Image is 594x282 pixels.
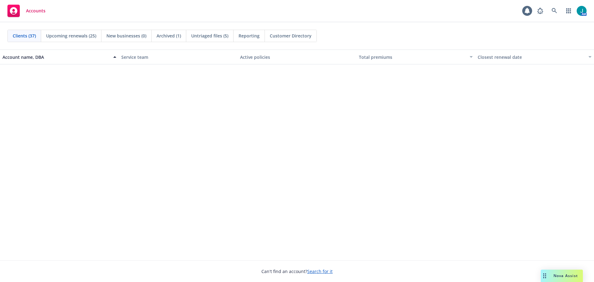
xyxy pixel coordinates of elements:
[475,50,594,64] button: Closest renewal date
[240,54,354,60] div: Active policies
[307,268,333,274] a: Search for it
[46,33,96,39] span: Upcoming renewals (25)
[119,50,238,64] button: Service team
[106,33,146,39] span: New businesses (0)
[13,33,36,39] span: Clients (37)
[356,50,475,64] button: Total premiums
[238,50,356,64] button: Active policies
[261,268,333,275] span: Can't find an account?
[270,33,312,39] span: Customer Directory
[5,2,48,20] a: Accounts
[26,8,45,13] span: Accounts
[541,270,583,282] button: Nova Assist
[157,33,181,39] span: Archived (1)
[191,33,228,39] span: Untriaged files (5)
[553,273,578,278] span: Nova Assist
[2,54,110,60] div: Account name, DBA
[121,54,235,60] div: Service team
[562,5,575,17] a: Switch app
[548,5,561,17] a: Search
[534,5,546,17] a: Report a Bug
[541,270,549,282] div: Drag to move
[359,54,466,60] div: Total premiums
[478,54,585,60] div: Closest renewal date
[239,33,260,39] span: Reporting
[577,6,587,16] img: photo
